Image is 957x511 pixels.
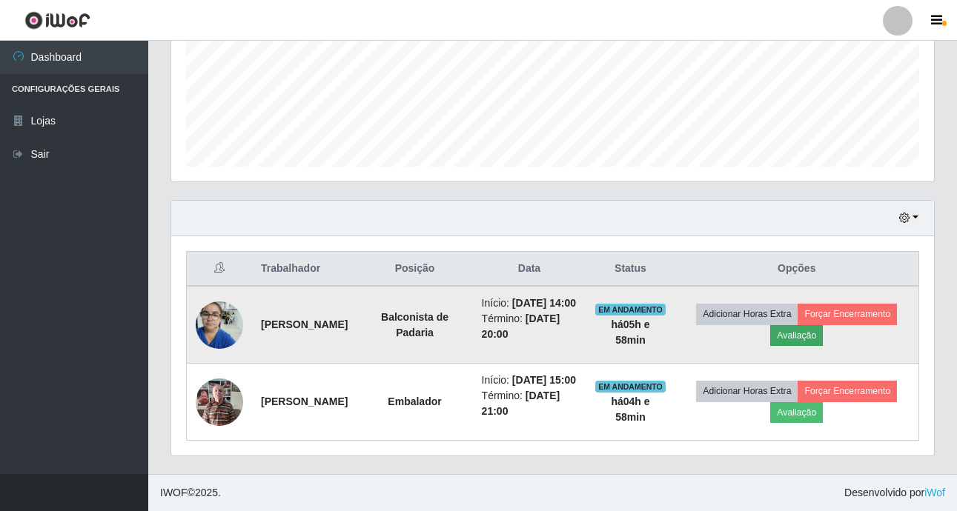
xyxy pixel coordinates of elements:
[357,252,472,287] th: Posição
[586,252,675,287] th: Status
[595,381,666,393] span: EM ANDAMENTO
[611,395,649,423] strong: há 04 h e 58 min
[482,311,577,342] li: Término:
[512,297,576,309] time: [DATE] 14:00
[252,252,357,287] th: Trabalhador
[160,487,188,498] span: IWOF
[770,402,823,423] button: Avaliação
[160,485,221,501] span: © 2025 .
[482,295,577,311] li: Início:
[473,252,586,287] th: Data
[696,304,798,324] button: Adicionar Horas Extra
[675,252,919,287] th: Opções
[798,304,897,324] button: Forçar Encerramento
[696,381,798,401] button: Adicionar Horas Extra
[261,395,348,407] strong: [PERSON_NAME]
[196,293,243,356] img: 1747872816580.jpeg
[482,388,577,419] li: Término:
[798,381,897,401] button: Forçar Encerramento
[512,374,576,386] time: [DATE] 15:00
[381,311,448,338] strong: Balconista de Padaria
[261,318,348,330] strong: [PERSON_NAME]
[844,485,945,501] span: Desenvolvido por
[924,487,945,498] a: iWof
[611,318,649,346] strong: há 05 h e 58 min
[482,373,577,388] li: Início:
[595,304,666,315] span: EM ANDAMENTO
[24,11,90,30] img: CoreUI Logo
[388,395,441,407] strong: Embalador
[770,325,823,346] button: Avaliação
[196,370,243,433] img: 1753363159449.jpeg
